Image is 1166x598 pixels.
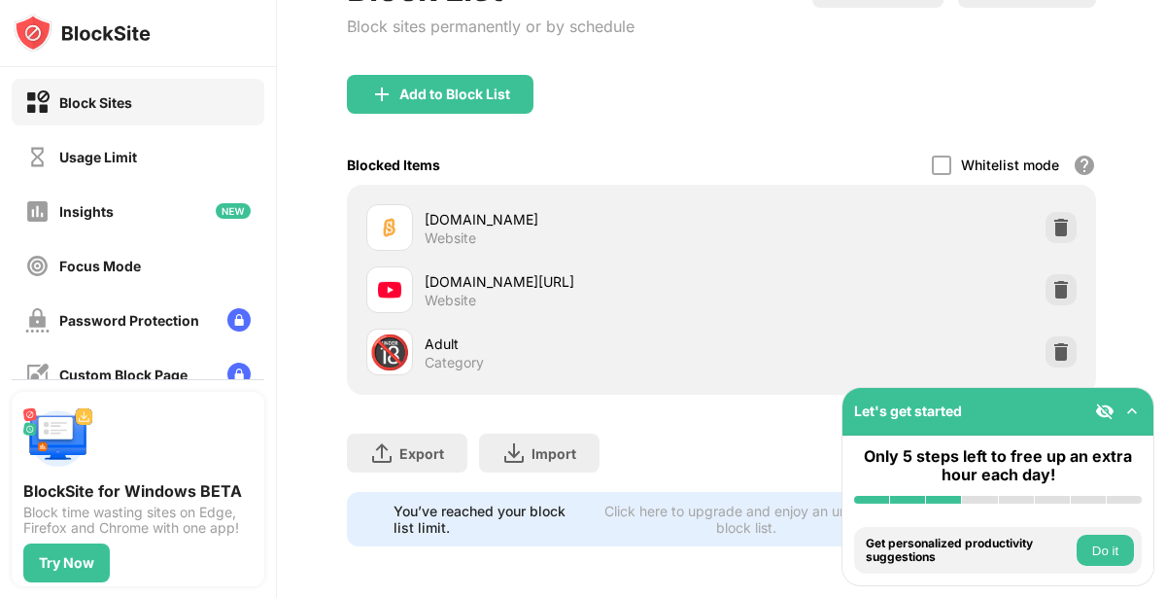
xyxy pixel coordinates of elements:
div: Custom Block Page [59,367,188,383]
div: Import [532,445,576,462]
div: Block sites permanently or by schedule [347,17,634,36]
img: favicons [378,278,401,301]
img: time-usage-off.svg [25,145,50,169]
div: Website [425,229,476,247]
div: Only 5 steps left to free up an extra hour each day! [854,447,1142,484]
div: Block time wasting sites on Edge, Firefox and Chrome with one app! [23,505,253,536]
img: eye-not-visible.svg [1095,402,1115,421]
div: [DOMAIN_NAME][URL] [425,271,722,292]
div: Get personalized productivity suggestions [866,537,1072,565]
div: Let's get started [854,403,962,419]
button: Do it [1077,535,1134,566]
div: Category [425,354,484,371]
img: favicons [378,216,401,239]
img: lock-menu.svg [227,308,251,332]
img: customize-block-page-off.svg [25,363,50,387]
div: 🔞 [369,333,410,372]
div: Adult [425,334,722,354]
div: Insights [59,203,114,220]
img: block-on.svg [25,90,50,115]
div: Try Now [39,555,94,571]
img: push-desktop.svg [23,404,93,474]
div: [DOMAIN_NAME] [425,209,722,229]
div: BlockSite for Windows BETA [23,481,253,501]
img: new-icon.svg [216,203,251,219]
img: logo-blocksite.svg [14,14,151,53]
img: lock-menu.svg [227,363,251,386]
div: Focus Mode [59,258,141,274]
div: Whitelist mode [961,157,1059,173]
img: insights-off.svg [25,199,50,224]
div: Blocked Items [347,157,440,173]
div: Block Sites [59,94,132,111]
img: focus-off.svg [25,254,50,278]
div: Add to Block List [399,87,510,102]
div: Export [399,445,444,462]
div: Usage Limit [59,149,137,165]
div: Website [425,292,476,309]
img: omni-setup-toggle.svg [1122,402,1142,421]
div: Click here to upgrade and enjoy an unlimited block list. [600,503,893,536]
img: password-protection-off.svg [25,308,50,333]
div: You’ve reached your block list limit. [394,503,589,536]
div: Password Protection [59,312,199,329]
